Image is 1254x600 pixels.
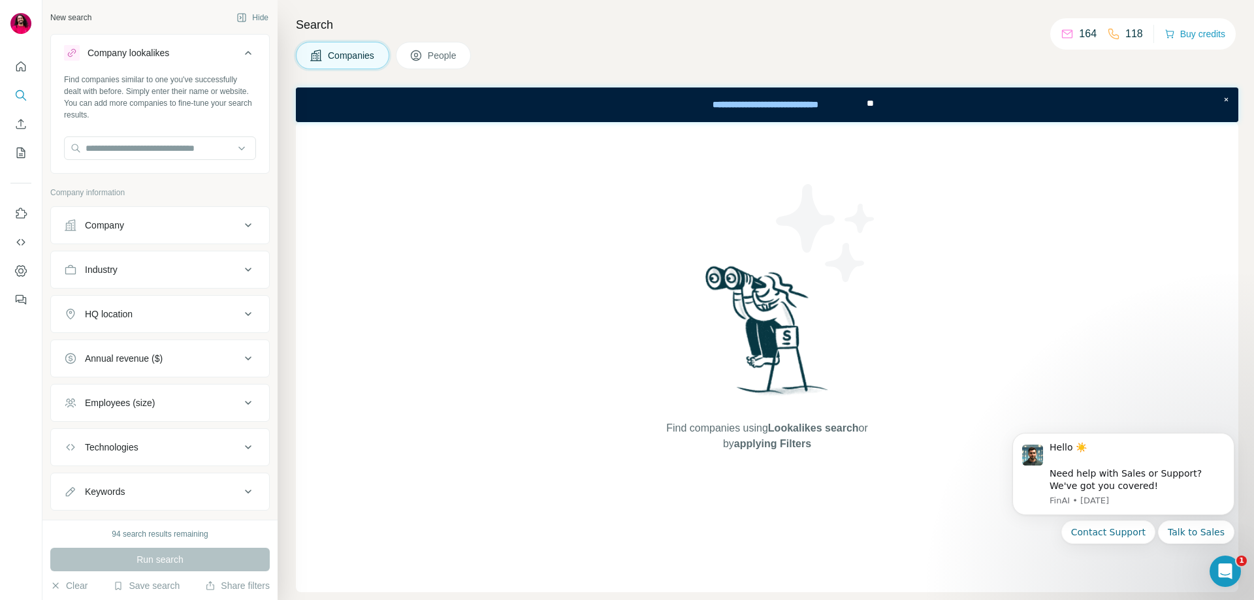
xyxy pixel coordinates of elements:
[51,432,269,463] button: Technologies
[85,263,118,276] div: Industry
[10,288,31,311] button: Feedback
[85,396,155,409] div: Employees (size)
[205,579,270,592] button: Share filters
[85,219,124,232] div: Company
[699,262,835,408] img: Surfe Illustration - Woman searching with binoculars
[10,259,31,283] button: Dashboard
[51,210,269,241] button: Company
[112,528,208,540] div: 94 search results remaining
[113,579,180,592] button: Save search
[1236,556,1247,566] span: 1
[662,420,871,452] span: Find companies using or by
[10,141,31,165] button: My lists
[768,422,859,434] span: Lookalikes search
[50,579,88,592] button: Clear
[227,8,278,27] button: Hide
[64,74,256,121] div: Find companies similar to one you've successfully dealt with before. Simply enter their name or w...
[993,417,1254,593] iframe: Intercom notifications message
[296,87,1238,122] iframe: Banner
[10,112,31,136] button: Enrich CSV
[1079,26,1097,42] p: 164
[10,13,31,34] img: Avatar
[328,49,376,62] span: Companies
[50,12,91,24] div: New search
[51,37,269,74] button: Company lookalikes
[296,16,1238,34] h4: Search
[10,84,31,107] button: Search
[767,174,885,292] img: Surfe Illustration - Stars
[10,230,31,254] button: Use Surfe API
[1210,556,1241,587] iframe: Intercom live chat
[1165,25,1225,43] button: Buy credits
[734,438,811,449] span: applying Filters
[10,202,31,225] button: Use Surfe on LinkedIn
[85,485,125,498] div: Keywords
[85,441,138,454] div: Technologies
[1125,26,1143,42] p: 118
[50,187,270,198] p: Company information
[51,387,269,418] button: Employees (size)
[85,352,163,365] div: Annual revenue ($)
[51,476,269,507] button: Keywords
[88,46,169,59] div: Company lookalikes
[51,343,269,374] button: Annual revenue ($)
[85,308,133,321] div: HQ location
[10,55,31,78] button: Quick start
[51,254,269,285] button: Industry
[51,298,269,330] button: HQ location
[428,49,458,62] span: People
